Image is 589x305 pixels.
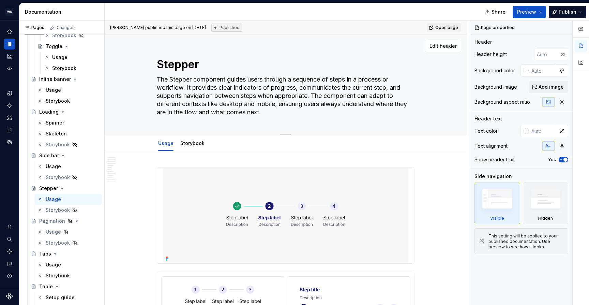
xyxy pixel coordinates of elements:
[4,26,15,37] a: Home
[46,141,70,148] div: Storybook
[35,259,102,270] a: Usage
[4,100,15,111] a: Components
[474,156,515,163] div: Show header text
[28,74,102,85] a: Inline banner
[482,6,510,18] button: Share
[474,84,517,90] div: Background image
[46,98,70,104] div: Storybook
[28,216,102,227] a: Pagination
[46,294,75,301] div: Setup guide
[28,150,102,161] a: Side bar
[52,65,76,72] div: Storybook
[46,163,61,170] div: Usage
[46,87,61,93] div: Usage
[35,227,102,237] a: Usage
[474,51,507,58] div: Header height
[35,85,102,96] a: Usage
[4,88,15,99] a: Design tokens
[4,234,15,245] button: Search ⌘K
[35,237,102,248] a: Storybook
[474,67,515,74] div: Background color
[529,81,568,93] button: Add image
[41,30,102,41] a: Storybook
[539,84,564,90] span: Add image
[474,115,502,122] div: Header text
[28,281,102,292] a: Table
[46,130,67,137] div: Skeleton
[427,23,461,32] a: Open page
[46,239,70,246] div: Storybook
[529,125,556,137] input: Auto
[57,25,75,30] div: Changes
[35,292,102,303] a: Setup guide
[28,106,102,117] a: Loading
[46,261,61,268] div: Usage
[4,125,15,135] a: Storybook stories
[560,52,565,57] p: px
[1,4,18,19] button: WD
[39,283,53,290] div: Table
[25,9,102,15] div: Documentation
[488,233,564,250] div: This setting will be applied to your published documentation. Use preview to see how it looks.
[4,137,15,148] a: Data sources
[155,56,413,73] textarea: Stepper
[155,136,176,150] div: Usage
[6,293,13,300] svg: Supernova Logo
[4,112,15,123] a: Assets
[5,8,14,16] div: WD
[513,6,546,18] button: Preview
[538,216,553,221] div: Hidden
[180,140,205,146] a: Storybook
[549,6,586,18] button: Publish
[211,24,242,32] div: Published
[474,173,512,180] div: Side navigation
[39,152,59,159] div: Side bar
[39,218,65,224] div: Pagination
[35,128,102,139] a: Skeleton
[28,183,102,194] a: Stepper
[4,246,15,257] a: Settings
[529,64,556,77] input: Auto
[474,39,492,45] div: Header
[429,43,457,49] span: Edit header
[41,52,102,63] a: Usage
[46,272,70,279] div: Storybook
[4,51,15,62] a: Analytics
[39,76,71,83] div: Inline banner
[35,96,102,106] a: Storybook
[158,140,173,146] a: Usage
[474,183,520,224] div: Visible
[163,168,408,263] img: 1d7aa8bb-4b4c-4711-8080-3df3e24071a2.png
[39,250,51,257] div: Tabs
[39,185,58,192] div: Stepper
[39,108,59,115] div: Loading
[46,174,70,181] div: Storybook
[4,258,15,269] button: Contact support
[46,196,61,203] div: Usage
[4,221,15,232] div: Notifications
[46,229,61,235] div: Usage
[435,25,458,30] span: Open page
[4,39,15,49] a: Documentation
[517,9,536,15] span: Preview
[474,99,530,105] div: Background aspect ratio
[155,74,413,118] textarea: The Stepper component guides users through a sequence of steps in a process or workflow. It provi...
[35,270,102,281] a: Storybook
[35,205,102,216] a: Storybook
[4,63,15,74] a: Code automation
[534,48,560,60] input: Auto
[548,157,556,162] label: Yes
[52,32,76,39] div: Storybook
[425,40,461,52] button: Edit header
[35,172,102,183] a: Storybook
